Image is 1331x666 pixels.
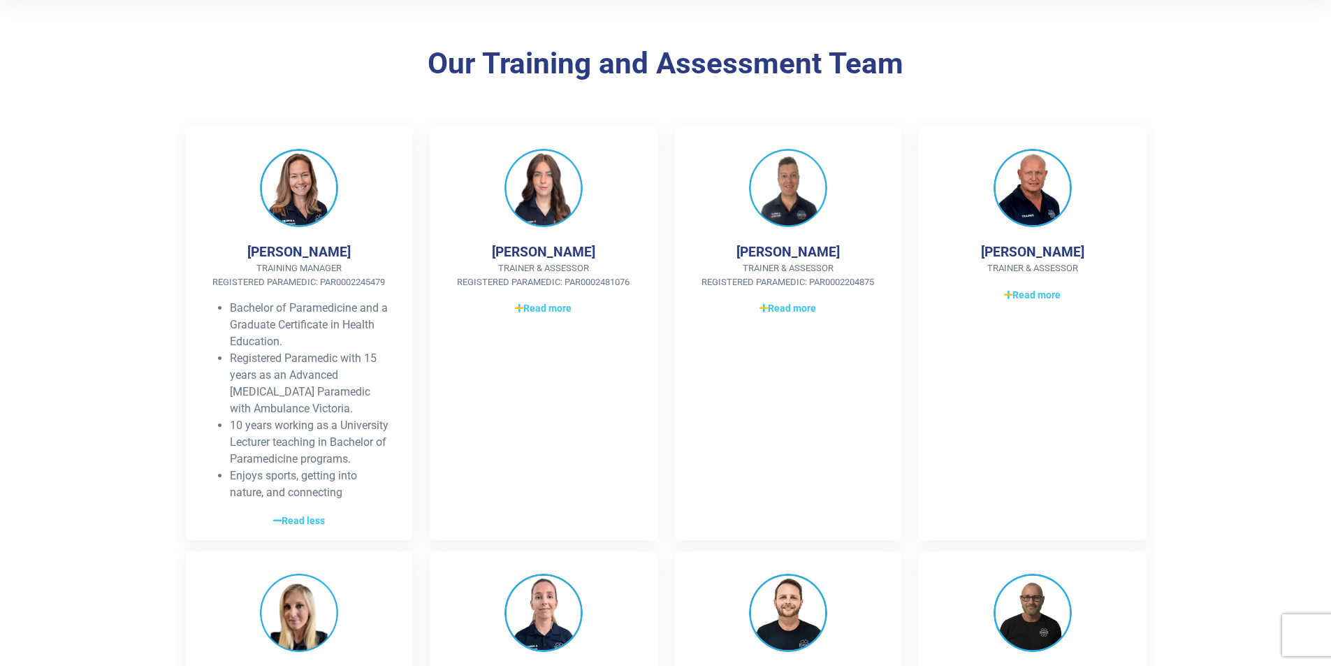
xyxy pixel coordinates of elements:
span: Training Manager Registered Paramedic: PAR0002245479 [208,261,391,289]
img: Jaime Wallis [260,149,338,227]
span: Trainer & Assessor Registered Paramedic: PAR0002204875 [697,261,880,289]
span: Trainer & Assessor [941,261,1124,275]
a: Read less [208,512,391,529]
a: Read more [452,300,635,317]
a: Read more [697,300,880,317]
img: Mick Jones [994,574,1072,652]
li: Enjoys sports, getting into nature, and connecting [230,468,391,501]
img: Chris King [749,149,827,227]
li: Registered Paramedic with 15 years as an Advanced [MEDICAL_DATA] Paramedic with Ambulance Victoria. [230,350,391,417]
span: Read more [759,301,816,316]
a: Read more [941,287,1124,303]
h4: [PERSON_NAME] [981,244,1084,260]
img: Jens Hojby [994,149,1072,227]
img: Betina Ellul [504,149,583,227]
h4: [PERSON_NAME] [736,244,840,260]
h3: Our Training and Assessment Team [257,46,1075,82]
span: Read more [1004,288,1061,303]
img: Nathan Seidel [749,574,827,652]
span: Read less [273,514,325,528]
span: Read more [515,301,572,316]
img: Jolene Moss [260,574,338,652]
li: 10 years working as a University Lecturer teaching in Bachelor of Paramedicine programs. [230,417,391,468]
h4: [PERSON_NAME] [247,244,351,260]
img: Sophie Lucia Griffiths [504,574,583,652]
span: Trainer & Assessor Registered Paramedic: PAR0002481076 [452,261,635,289]
li: Bachelor of Paramedicine and a Graduate Certificate in Health Education. [230,300,391,350]
h4: [PERSON_NAME] [492,244,595,260]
